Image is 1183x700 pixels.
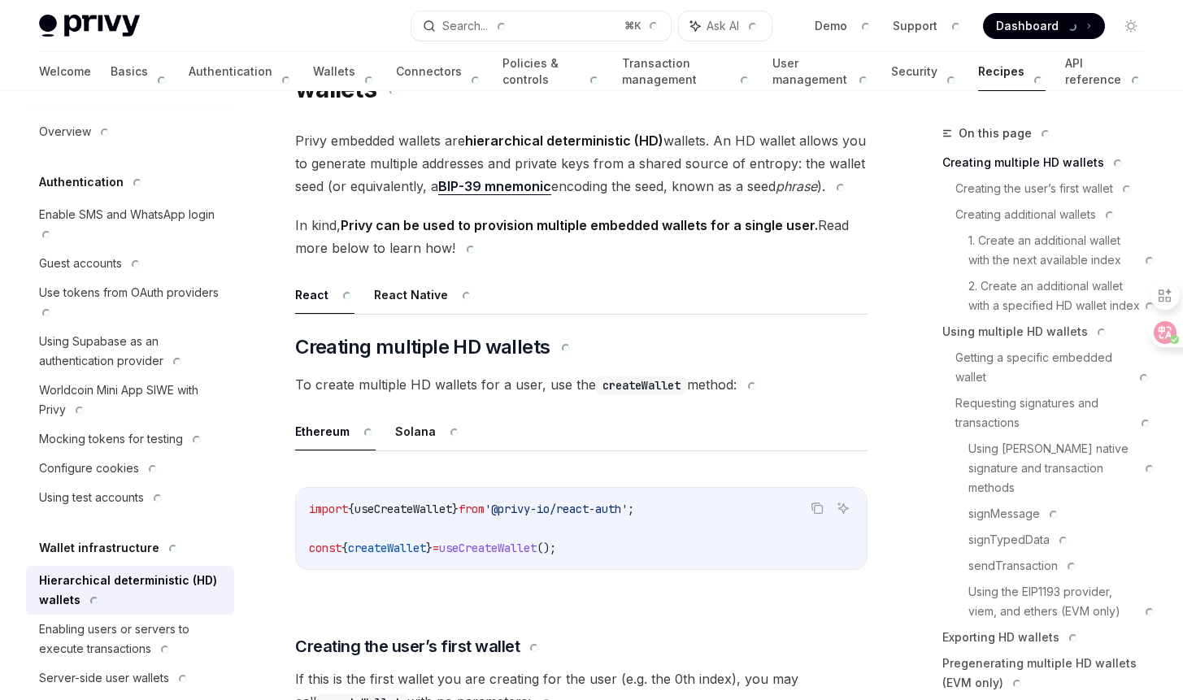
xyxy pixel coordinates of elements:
div: Mocking tokens for testing [39,429,204,449]
div: Guest accounts [39,254,143,273]
a: Enable SMS and WhatsApp login [26,200,234,249]
button: Copy the contents from the code block [807,498,828,519]
a: BIP-39 mnemonic [438,178,551,195]
a: Pregenerating multiple HD wallets (EVM only) [942,650,1157,696]
div: Using Supabase as an authentication provider [39,332,224,371]
div: Using test accounts [39,488,165,507]
h5: Wallet infrastructure [39,538,180,558]
button: Toggle dark mode [1118,13,1144,39]
span: '@privy-io/react-auth' [485,502,628,516]
span: On this page [959,124,1053,143]
div: Worldcoin Mini App SIWE with Privy [39,380,224,420]
a: Creating the user’s first wallet [955,176,1157,202]
span: = [433,541,439,555]
a: Dashboard [983,13,1105,39]
span: Dashboard [996,18,1080,34]
a: Authentication [189,52,294,91]
img: light logo [39,15,140,37]
a: signTypedData [968,527,1157,553]
a: 1. Create an additional wallet with the next available index [968,228,1157,273]
a: Welcome [39,52,91,91]
span: To create multiple HD wallets for a user, use the method: [295,373,868,396]
a: Getting a specific embedded wallet [955,345,1157,390]
a: Wallets [313,52,376,91]
a: Use tokens from OAuth providers [26,278,234,327]
a: Support [893,18,963,34]
div: Enabling users or servers to execute transactions [39,620,224,659]
a: Demo [815,18,873,34]
a: Using Supabase as an authentication provider [26,327,234,376]
button: Search... ⌘K [411,11,670,41]
a: Requesting signatures and transactions [955,390,1157,436]
span: import [309,502,348,516]
span: Creating the user’s first wallet [295,635,541,658]
h5: Authentication [39,172,145,192]
a: sendTransaction [968,553,1157,579]
a: Guest accounts [26,249,234,278]
a: Using [PERSON_NAME] native signature and transaction methods [968,436,1157,501]
a: Using multiple HD wallets [942,319,1157,345]
code: createWallet [596,376,687,394]
span: (); [537,541,556,555]
span: { [348,502,354,516]
a: signMessage [968,501,1157,527]
span: ; [628,502,634,516]
a: Using the EIP1193 provider, viem, and ethers (EVM only) [968,579,1157,624]
button: React [295,276,354,314]
div: Configure cookies [39,459,160,478]
span: const [309,541,341,555]
a: Enabling users or servers to execute transactions [26,615,234,663]
div: Server-side user wallets [39,668,190,688]
a: Policies & controls [502,52,602,91]
span: Creating multiple HD wallets [295,334,573,360]
strong: hierarchical deterministic (HD) [465,133,663,149]
a: Exporting HD wallets [942,624,1157,650]
span: createWallet [348,541,426,555]
a: Basics [111,52,169,91]
span: In kind, Read more below to learn how! [295,214,868,259]
a: Overview [26,117,234,146]
button: Solana [395,412,462,450]
button: Ask AI [679,11,772,41]
button: React Native [374,276,474,314]
span: Privy embedded wallets are wallets. An HD wallet allows you to generate multiple addresses and pr... [295,129,868,198]
a: User management [772,52,872,91]
div: Use tokens from OAuth providers [39,283,224,322]
span: } [426,541,433,555]
span: Ask AI [707,18,760,34]
button: Ethereum [295,412,376,450]
button: Ask AI [833,498,854,519]
a: Worldcoin Mini App SIWE with Privy [26,376,234,424]
a: Configure cookies [26,454,234,483]
a: Transaction management [622,52,753,91]
span: { [341,541,348,555]
span: useCreateWallet [439,541,537,555]
span: } [452,502,459,516]
span: ⌘ K [624,20,661,33]
a: Creating multiple HD wallets [942,150,1157,176]
div: Enable SMS and WhatsApp login [39,205,224,244]
a: 2. Create an additional wallet with a specified HD wallet index [968,273,1157,319]
a: Recipes [978,52,1046,91]
a: Hierarchical deterministic (HD) wallets [26,566,234,615]
a: Server-side user wallets [26,663,234,693]
a: Connectors [396,52,483,91]
div: Hierarchical deterministic (HD) wallets [39,571,224,610]
a: Mocking tokens for testing [26,424,234,454]
em: phrase [776,178,817,194]
span: useCreateWallet [354,502,452,516]
strong: Privy can be used to provision multiple embedded wallets for a single user. [341,217,818,233]
a: API reference [1065,52,1144,91]
div: Overview [39,122,112,141]
a: Creating additional wallets [955,202,1157,228]
a: Security [891,52,959,91]
div: Search... [442,16,509,36]
a: Using test accounts [26,483,234,512]
span: from [459,502,485,516]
